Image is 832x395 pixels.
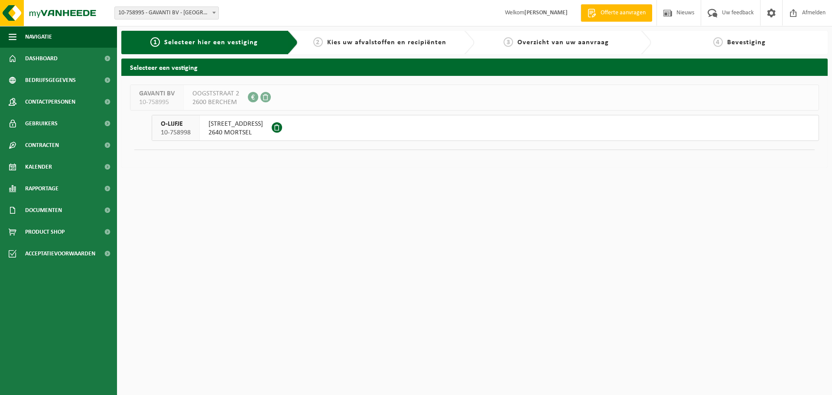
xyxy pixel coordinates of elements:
[581,4,652,22] a: Offerte aanvragen
[25,243,95,264] span: Acceptatievoorwaarden
[208,128,263,137] span: 2640 MORTSEL
[25,199,62,221] span: Documenten
[192,98,239,107] span: 2600 BERCHEM
[192,89,239,98] span: OOGSTSTRAAT 2
[25,156,52,178] span: Kalender
[25,113,58,134] span: Gebruikers
[208,120,263,128] span: [STREET_ADDRESS]
[164,39,258,46] span: Selecteer hier een vestiging
[25,134,59,156] span: Contracten
[25,69,76,91] span: Bedrijfsgegevens
[524,10,568,16] strong: [PERSON_NAME]
[25,221,65,243] span: Product Shop
[598,9,648,17] span: Offerte aanvragen
[517,39,609,46] span: Overzicht van uw aanvraag
[121,59,828,75] h2: Selecteer een vestiging
[152,115,819,141] button: O-LIJFJE 10-758998 [STREET_ADDRESS]2640 MORTSEL
[25,91,75,113] span: Contactpersonen
[727,39,766,46] span: Bevestiging
[114,7,219,20] span: 10-758995 - GAVANTI BV - BERCHEM
[115,7,218,19] span: 10-758995 - GAVANTI BV - BERCHEM
[150,37,160,47] span: 1
[504,37,513,47] span: 3
[25,26,52,48] span: Navigatie
[161,120,191,128] span: O-LIJFJE
[139,98,175,107] span: 10-758995
[713,37,723,47] span: 4
[161,128,191,137] span: 10-758998
[313,37,323,47] span: 2
[25,48,58,69] span: Dashboard
[139,89,175,98] span: GAVANTI BV
[327,39,446,46] span: Kies uw afvalstoffen en recipiënten
[25,178,58,199] span: Rapportage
